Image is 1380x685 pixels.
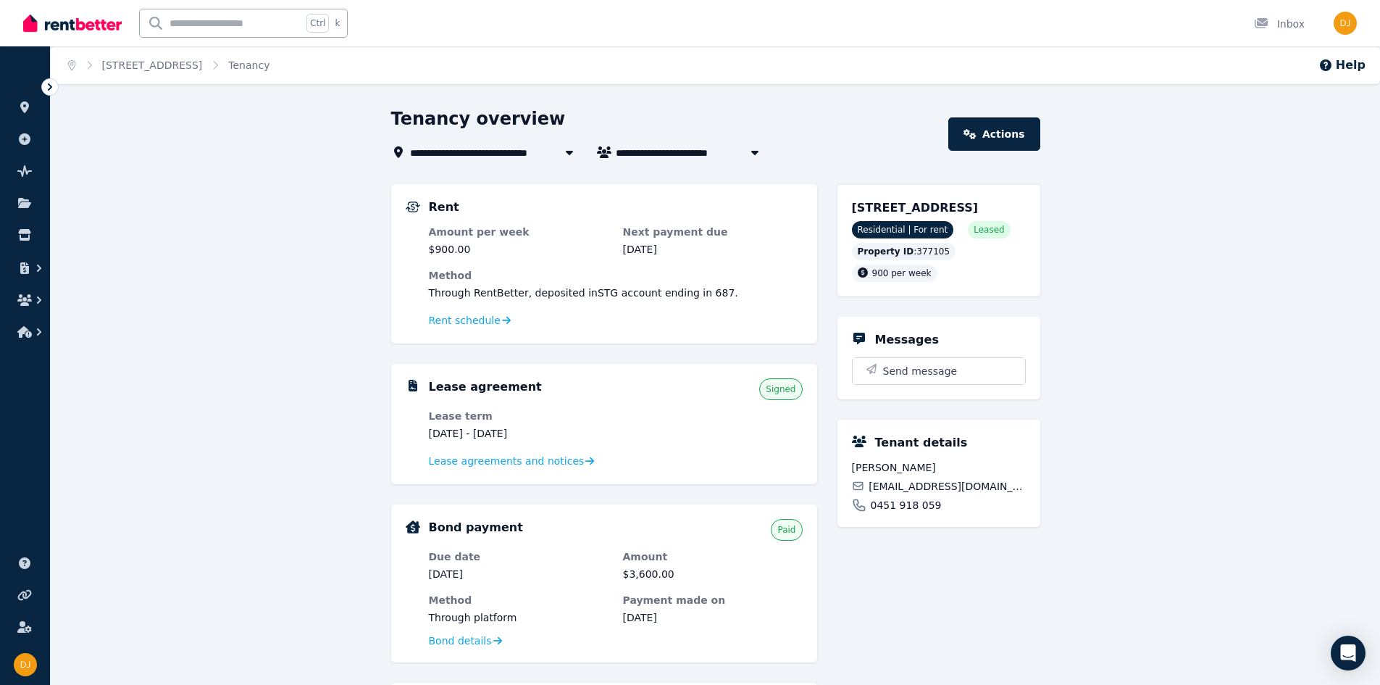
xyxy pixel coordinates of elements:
span: [STREET_ADDRESS] [852,201,979,215]
dd: [DATE] [623,242,803,257]
button: Send message [853,358,1025,384]
span: 900 per week [872,268,932,278]
span: Signed [766,383,795,395]
a: Bond details [429,634,502,648]
h5: Messages [875,331,939,349]
img: Rental Payments [406,202,420,212]
dt: Payment made on [623,593,803,607]
dd: [DATE] [429,567,609,581]
nav: Breadcrumb [51,46,287,84]
h5: Bond payment [429,519,523,536]
dd: [DATE] [623,610,803,625]
dd: $900.00 [429,242,609,257]
span: Leased [974,224,1004,236]
span: Tenancy [228,58,269,72]
span: Paid [777,524,795,536]
dt: Method [429,268,803,283]
img: Devendra Jain [1334,12,1357,35]
span: Rent schedule [429,313,501,328]
dd: $3,600.00 [623,567,803,581]
span: Send message [883,364,958,378]
img: Bond Details [406,520,420,534]
span: [EMAIL_ADDRESS][DOMAIN_NAME] [869,479,1025,494]
img: RentBetter [23,12,122,34]
dd: [DATE] - [DATE] [429,426,609,441]
a: Lease agreements and notices [429,454,595,468]
a: Rent schedule [429,313,511,328]
img: Devendra Jain [14,653,37,676]
span: Bond details [429,634,492,648]
dt: Amount [623,549,803,564]
span: Property ID [858,246,914,257]
dt: Lease term [429,409,609,423]
span: Residential | For rent [852,221,954,238]
h5: Tenant details [875,434,968,452]
dt: Amount per week [429,225,609,239]
a: Actions [948,117,1040,151]
span: [PERSON_NAME] [852,460,1026,475]
h5: Rent [429,199,459,216]
span: Lease agreements and notices [429,454,585,468]
span: 0451 918 059 [871,498,942,512]
button: Help [1318,57,1366,74]
a: [STREET_ADDRESS] [102,59,203,71]
span: k [335,17,340,29]
h5: Lease agreement [429,378,542,396]
span: Through RentBetter , deposited in STG account ending in 687 . [429,287,738,299]
dt: Next payment due [623,225,803,239]
div: Open Intercom Messenger [1331,636,1366,671]
div: : 377105 [852,243,956,260]
div: Inbox [1254,17,1305,31]
dt: Due date [429,549,609,564]
dd: Through platform [429,610,609,625]
dt: Method [429,593,609,607]
h1: Tenancy overview [391,107,566,130]
span: Ctrl [306,14,329,33]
